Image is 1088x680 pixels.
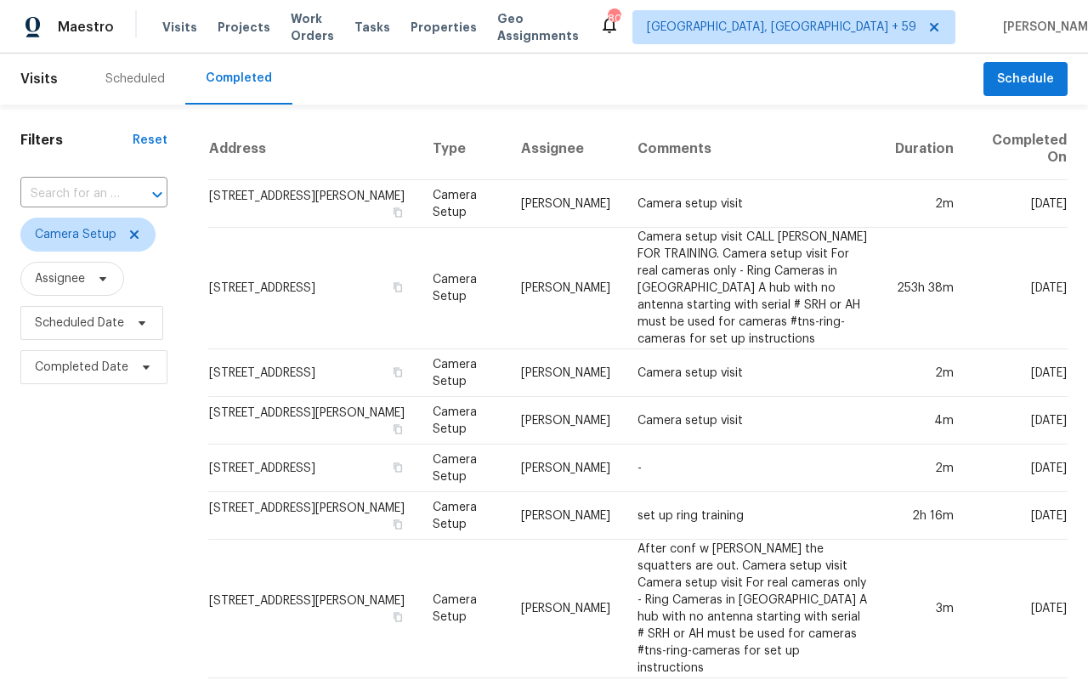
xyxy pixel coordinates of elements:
td: [STREET_ADDRESS][PERSON_NAME] [208,540,419,678]
td: Camera Setup [419,492,507,540]
td: [STREET_ADDRESS] [208,228,419,349]
td: [STREET_ADDRESS] [208,445,419,492]
span: Work Orders [291,10,334,44]
div: 804 [608,10,620,27]
td: After conf w [PERSON_NAME] the squatters are out. Camera setup visit Camera setup visit For real ... [624,540,881,678]
td: 2m [881,180,967,228]
td: - [624,445,881,492]
td: [PERSON_NAME] [507,180,624,228]
span: Completed Date [35,359,128,376]
th: Completed On [967,118,1068,180]
th: Address [208,118,419,180]
div: Scheduled [105,71,165,88]
td: Camera Setup [419,180,507,228]
div: Reset [133,132,167,149]
td: [STREET_ADDRESS] [208,349,419,397]
th: Comments [624,118,881,180]
td: [PERSON_NAME] [507,445,624,492]
th: Duration [881,118,967,180]
td: [PERSON_NAME] [507,397,624,445]
span: Schedule [997,69,1054,90]
td: 253h 38m [881,228,967,349]
td: Camera Setup [419,445,507,492]
button: Open [145,183,169,207]
td: [DATE] [967,492,1068,540]
td: [PERSON_NAME] [507,228,624,349]
td: Camera setup visit [624,349,881,397]
div: Completed [206,70,272,87]
td: [PERSON_NAME] [507,540,624,678]
button: Copy Address [390,365,405,380]
td: [PERSON_NAME] [507,492,624,540]
span: Maestro [58,19,114,36]
button: Copy Address [390,205,405,220]
button: Copy Address [390,280,405,295]
td: Camera setup visit CALL [PERSON_NAME] FOR TRAINING. Camera setup visit For real cameras only - Ri... [624,228,881,349]
input: Search for an address... [20,181,120,207]
span: Projects [218,19,270,36]
span: Tasks [354,21,390,33]
td: Camera setup visit [624,180,881,228]
td: 4m [881,397,967,445]
td: [DATE] [967,445,1068,492]
td: 2m [881,349,967,397]
span: Properties [411,19,477,36]
td: 2h 16m [881,492,967,540]
button: Schedule [983,62,1068,97]
span: Assignee [35,270,85,287]
td: [DATE] [967,349,1068,397]
td: Camera Setup [419,349,507,397]
td: Camera Setup [419,397,507,445]
span: Geo Assignments [497,10,579,44]
td: set up ring training [624,492,881,540]
span: Visits [162,19,197,36]
button: Copy Address [390,460,405,475]
td: [DATE] [967,180,1068,228]
td: [STREET_ADDRESS][PERSON_NAME] [208,492,419,540]
button: Copy Address [390,517,405,532]
span: [GEOGRAPHIC_DATA], [GEOGRAPHIC_DATA] + 59 [647,19,916,36]
td: Camera Setup [419,540,507,678]
td: [DATE] [967,228,1068,349]
h1: Filters [20,132,133,149]
td: [STREET_ADDRESS][PERSON_NAME] [208,397,419,445]
td: [DATE] [967,397,1068,445]
td: [PERSON_NAME] [507,349,624,397]
span: Scheduled Date [35,314,124,331]
button: Copy Address [390,422,405,437]
td: Camera Setup [419,228,507,349]
th: Assignee [507,118,624,180]
td: [STREET_ADDRESS][PERSON_NAME] [208,180,419,228]
th: Type [419,118,507,180]
td: [DATE] [967,540,1068,678]
button: Copy Address [390,609,405,625]
td: Camera setup visit [624,397,881,445]
span: Camera Setup [35,226,116,243]
td: 2m [881,445,967,492]
td: 3m [881,540,967,678]
span: Visits [20,60,58,98]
